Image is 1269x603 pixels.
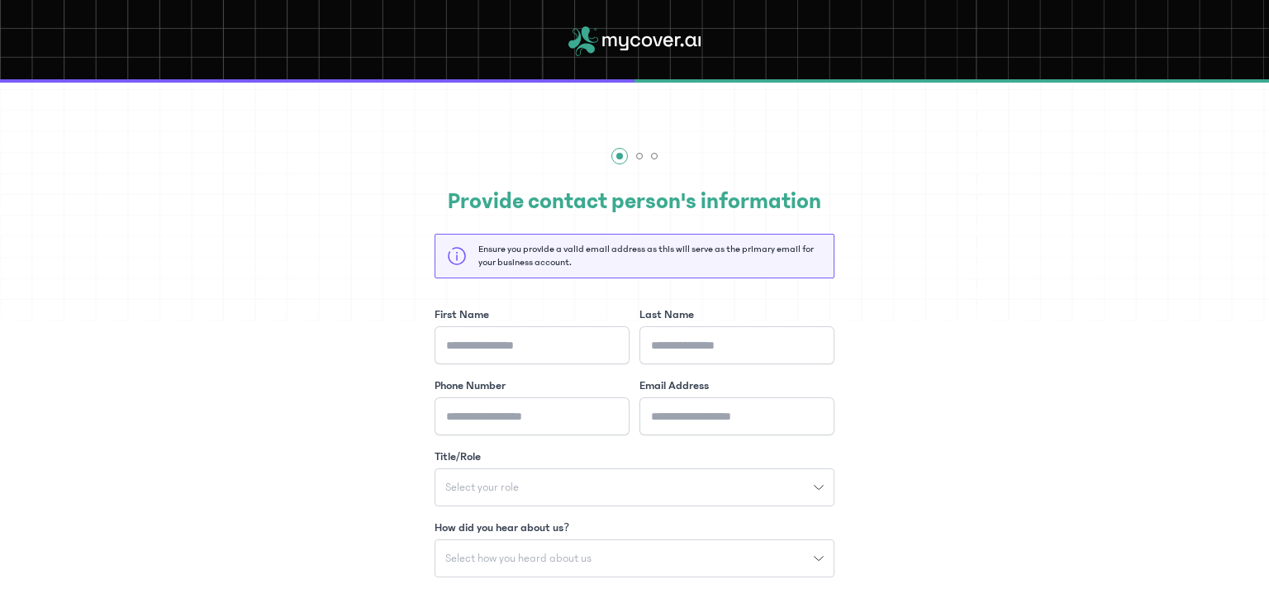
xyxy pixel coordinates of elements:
span: Select how you heard about us [435,553,601,564]
p: Ensure you provide a valid email address as this will serve as the primary email for your busines... [478,243,822,269]
span: Select your role [435,482,529,493]
button: Select how you heard about us [435,539,834,577]
label: Phone Number [435,377,506,394]
label: Email Address [639,377,709,394]
h2: Provide contact person's information [435,184,834,219]
label: Last Name [639,306,694,323]
label: How did you hear about us? [435,520,569,536]
button: Select your role [435,468,834,506]
label: First Name [435,306,489,323]
label: Title/Role [435,449,481,465]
